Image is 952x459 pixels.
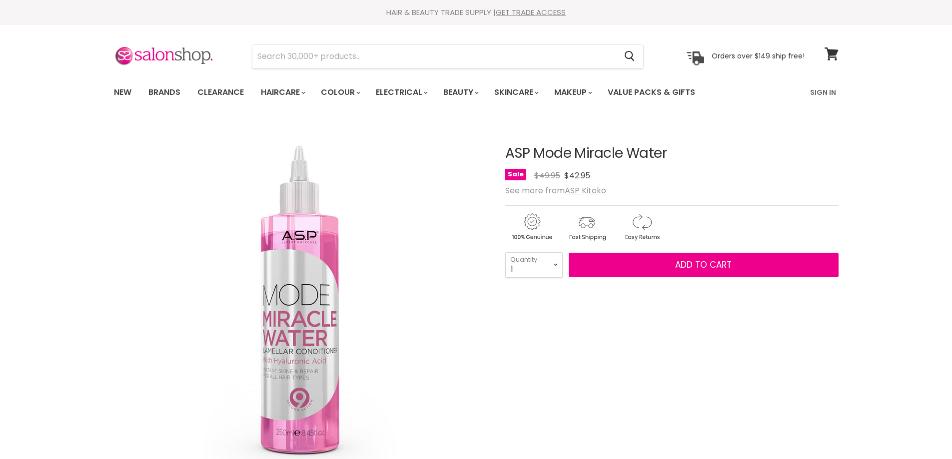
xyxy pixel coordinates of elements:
a: Sign In [804,82,842,103]
img: genuine.gif [505,212,558,242]
img: shipping.gif [560,212,613,242]
a: Haircare [253,82,311,103]
button: Search [617,45,643,68]
a: Beauty [436,82,485,103]
div: HAIR & BEAUTY TRADE SUPPLY | [101,7,851,17]
a: Electrical [368,82,434,103]
ul: Main menu [106,78,754,107]
a: Skincare [487,82,545,103]
span: $42.95 [564,170,590,181]
span: $49.95 [534,170,560,181]
input: Search [252,45,617,68]
span: Add to cart [675,259,732,271]
a: Makeup [547,82,598,103]
span: See more from [505,185,606,196]
form: Product [252,44,644,68]
a: New [106,82,139,103]
a: Value Packs & Gifts [600,82,703,103]
h1: ASP Mode Miracle Water [505,146,839,161]
a: GET TRADE ACCESS [496,7,566,17]
nav: Main [101,78,851,107]
span: Sale [505,169,526,180]
a: ASP Kitoko [565,185,606,196]
button: Add to cart [569,253,839,278]
p: Orders over $149 ship free! [712,51,805,60]
a: Brands [141,82,188,103]
select: Quantity [505,252,563,277]
img: returns.gif [615,212,668,242]
a: Colour [313,82,366,103]
a: Clearance [190,82,251,103]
